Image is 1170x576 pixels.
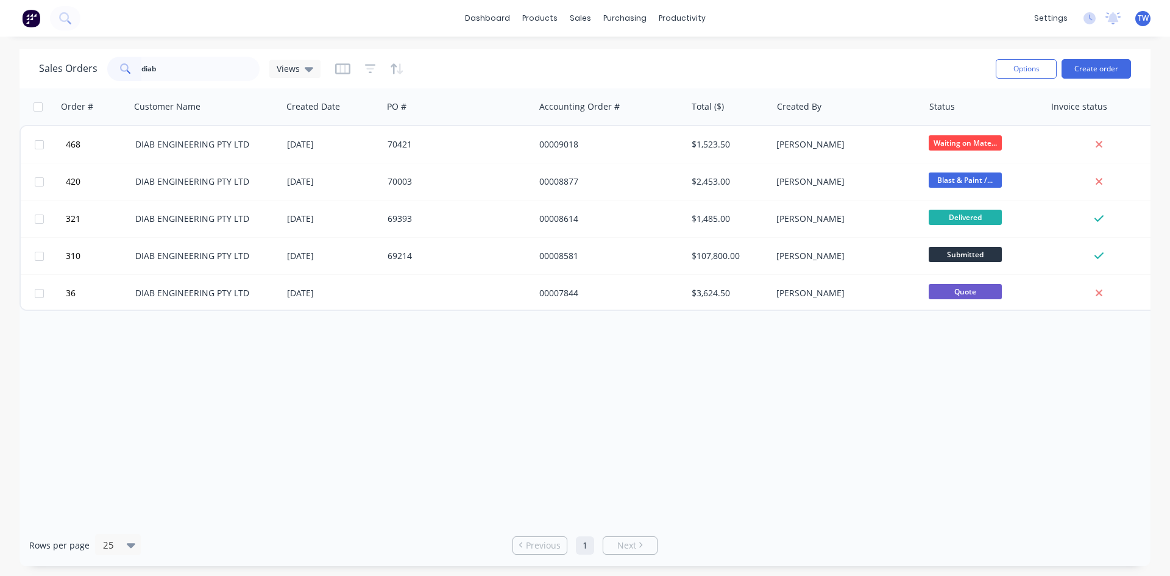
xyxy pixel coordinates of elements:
div: [DATE] [287,287,378,299]
button: 420 [62,163,135,200]
div: $1,523.50 [692,138,763,151]
div: PO # [387,101,406,113]
a: Page 1 is your current page [576,536,594,555]
ul: Pagination [508,536,662,555]
div: DIAB ENGINEERING PTY LTD [135,250,271,262]
span: Blast & Paint /... [929,172,1002,188]
span: Views [277,62,300,75]
div: productivity [653,9,712,27]
div: [PERSON_NAME] [776,287,912,299]
span: Quote [929,284,1002,299]
div: 70003 [388,176,523,188]
div: 00007844 [539,287,675,299]
button: Create order [1062,59,1131,79]
div: $107,800.00 [692,250,763,262]
div: 00008614 [539,213,675,225]
a: dashboard [459,9,516,27]
span: Waiting on Mate... [929,135,1002,151]
span: Previous [526,539,561,552]
div: DIAB ENGINEERING PTY LTD [135,213,271,225]
div: [PERSON_NAME] [776,213,912,225]
div: 00008581 [539,250,675,262]
div: Invoice status [1051,101,1107,113]
div: Status [929,101,955,113]
button: 468 [62,126,135,163]
div: [PERSON_NAME] [776,138,912,151]
button: 310 [62,238,135,274]
span: Submitted [929,247,1002,262]
input: Search... [141,57,260,81]
div: Customer Name [134,101,200,113]
div: sales [564,9,597,27]
span: 321 [66,213,80,225]
div: Total ($) [692,101,724,113]
div: [DATE] [287,138,378,151]
div: purchasing [597,9,653,27]
div: DIAB ENGINEERING PTY LTD [135,138,271,151]
div: [DATE] [287,176,378,188]
div: products [516,9,564,27]
div: DIAB ENGINEERING PTY LTD [135,176,271,188]
span: TW [1138,13,1149,24]
div: Accounting Order # [539,101,620,113]
div: [DATE] [287,250,378,262]
div: $2,453.00 [692,176,763,188]
a: Previous page [513,539,567,552]
div: 69214 [388,250,523,262]
span: 468 [66,138,80,151]
span: 420 [66,176,80,188]
button: 36 [62,275,135,311]
div: 00009018 [539,138,675,151]
span: Delivered [929,210,1002,225]
div: settings [1028,9,1074,27]
h1: Sales Orders [39,63,97,74]
div: 00008877 [539,176,675,188]
div: [DATE] [287,213,378,225]
div: [PERSON_NAME] [776,250,912,262]
a: Next page [603,539,657,552]
div: 69393 [388,213,523,225]
div: $1,485.00 [692,213,763,225]
span: Rows per page [29,539,90,552]
div: $3,624.50 [692,287,763,299]
span: 36 [66,287,76,299]
div: [PERSON_NAME] [776,176,912,188]
img: Factory [22,9,40,27]
div: DIAB ENGINEERING PTY LTD [135,287,271,299]
div: Created By [777,101,821,113]
button: 321 [62,201,135,237]
div: 70421 [388,138,523,151]
div: Created Date [286,101,340,113]
button: Options [996,59,1057,79]
span: Next [617,539,636,552]
div: Order # [61,101,93,113]
span: 310 [66,250,80,262]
